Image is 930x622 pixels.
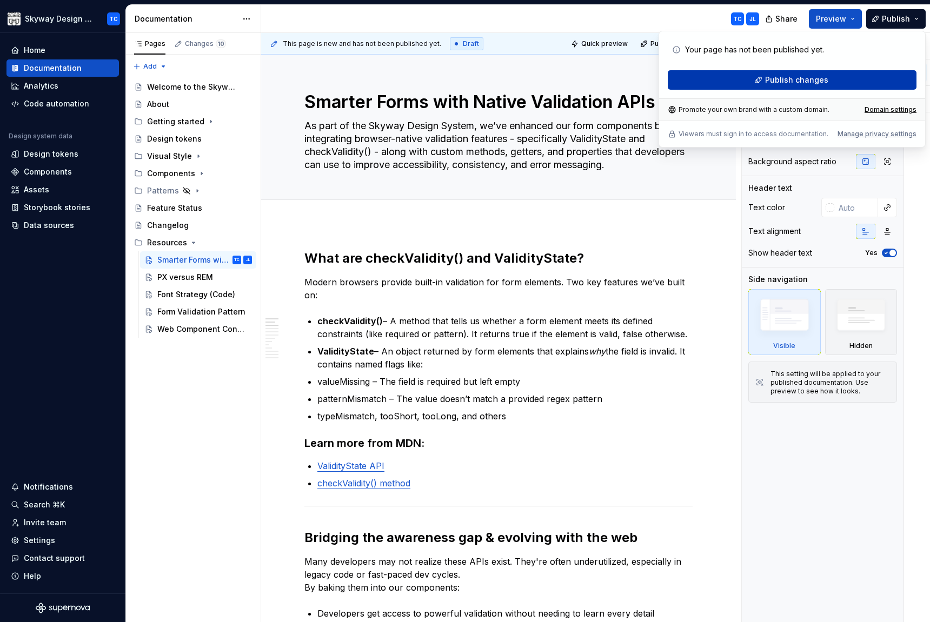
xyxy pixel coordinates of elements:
[6,145,119,163] a: Design tokens
[6,163,119,180] a: Components
[130,113,256,130] div: Getting started
[6,42,119,59] a: Home
[748,274,808,285] div: Side navigation
[773,342,795,350] div: Visible
[748,156,836,167] div: Background aspect ratio
[6,59,119,77] a: Documentation
[130,148,256,165] div: Visual Style
[130,234,256,251] div: Resources
[581,39,628,48] span: Quick preview
[24,220,74,231] div: Data sources
[147,168,195,179] div: Components
[6,95,119,112] a: Code automation
[9,132,72,141] div: Design system data
[849,342,873,350] div: Hidden
[140,320,256,338] a: Web Component Console Errors
[24,202,90,213] div: Storybook stories
[302,117,690,173] textarea: As part of the Skyway Design System, we’ve enhanced our form components by integrating browser-na...
[317,315,693,340] p: – A method that tells us whether a form element meets its defined constraints (like required or p...
[147,237,187,248] div: Resources
[865,105,916,114] div: Domain settings
[24,166,72,177] div: Components
[317,392,693,405] p: patternMismatch – The value doesn’t match a provided regex pattern
[834,198,878,217] input: Auto
[130,217,256,234] a: Changelog
[317,316,383,326] strong: checkValidity()
[130,59,170,74] button: Add
[140,269,256,286] a: PX versus REM
[304,436,693,451] h3: Learn more from MDN:
[130,130,256,148] a: Design tokens
[568,36,633,51] button: Quick preview
[304,555,693,594] p: Many developers may not realize these APIs exist. They're often underutilized, especially in lega...
[6,567,119,585] button: Help
[317,345,693,371] p: – An object returned by form elements that explains the field is invalid. It contains named flags...
[147,133,202,144] div: Design tokens
[6,478,119,496] button: Notifications
[6,199,119,216] a: Storybook stories
[317,478,410,489] a: checkValidity() method
[147,82,236,92] div: Welcome to the Skyway Design System!
[134,39,165,48] div: Pages
[6,496,119,513] button: Search ⌘K
[6,514,119,531] a: Invite team
[765,75,828,85] span: Publish changes
[147,203,202,213] div: Feature Status
[668,105,829,114] div: Promote your own brand with a custom domain.
[140,251,256,269] a: Smarter Forms with Native Validation APIsTCJL
[317,460,384,471] a: ValidityState API
[143,62,157,71] span: Add
[302,89,690,115] textarea: Smarter Forms with Native Validation APIs
[809,9,862,29] button: Preview
[147,185,179,196] div: Patterns
[24,45,45,56] div: Home
[2,7,123,30] button: Skyway Design SystemTC
[135,14,237,24] div: Documentation
[234,255,240,265] div: TC
[668,70,916,90] button: Publish changes
[865,249,878,257] label: Yes
[650,39,703,48] span: Publish changes
[6,217,119,234] a: Data sources
[882,14,910,24] span: Publish
[838,130,916,138] button: Manage privacy settings
[24,517,66,528] div: Invite team
[130,182,256,199] div: Patterns
[317,410,693,423] p: typeMismatch, tooShort, tooLong, and others
[679,130,828,138] p: Viewers must sign in to access documentation.
[24,98,89,109] div: Code automation
[317,375,693,388] p: valueMissing – The field is required but left empty
[24,63,82,73] div: Documentation
[216,39,226,48] span: 10
[147,116,204,127] div: Getting started
[6,550,119,567] button: Contact support
[185,39,226,48] div: Changes
[246,255,250,265] div: JL
[24,499,65,510] div: Search ⌘K
[748,183,792,193] div: Header text
[733,15,742,23] div: TC
[24,81,58,91] div: Analytics
[24,553,85,564] div: Contact support
[157,255,230,265] div: Smarter Forms with Native Validation APIs
[147,151,192,162] div: Visual Style
[463,39,479,48] span: Draft
[130,78,256,338] div: Page tree
[825,289,898,355] div: Hidden
[317,607,693,620] p: Developers get access to powerful validation without needing to learn every detail
[770,370,890,396] div: This setting will be applied to your published documentation. Use preview to see how it looks.
[685,44,824,55] p: Your page has not been published yet.
[24,535,55,546] div: Settings
[140,286,256,303] a: Font Strategy (Code)
[748,248,812,258] div: Show header text
[589,346,606,357] em: why
[816,14,846,24] span: Preview
[36,603,90,613] svg: Supernova Logo
[283,39,441,48] span: This page is new and has not been published yet.
[24,184,49,195] div: Assets
[157,272,213,283] div: PX versus REM
[130,165,256,182] div: Components
[8,12,21,25] img: 7d2f9795-fa08-4624-9490-5a3f7218a56a.png
[147,220,189,231] div: Changelog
